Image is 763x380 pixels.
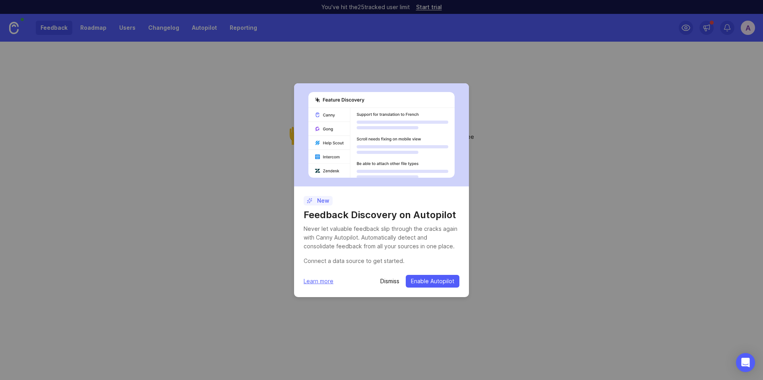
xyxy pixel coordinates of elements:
[304,225,459,251] div: Never let valuable feedback slip through the cracks again with Canny Autopilot. Automatically det...
[304,277,333,286] a: Learn more
[380,277,399,285] button: Dismiss
[736,353,755,372] div: Open Intercom Messenger
[304,257,459,265] div: Connect a data source to get started.
[307,197,329,205] p: New
[304,209,459,221] h1: Feedback Discovery on Autopilot
[308,92,455,178] img: autopilot-456452bdd303029aca878276f8eef889.svg
[406,275,459,288] button: Enable Autopilot
[411,277,454,285] span: Enable Autopilot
